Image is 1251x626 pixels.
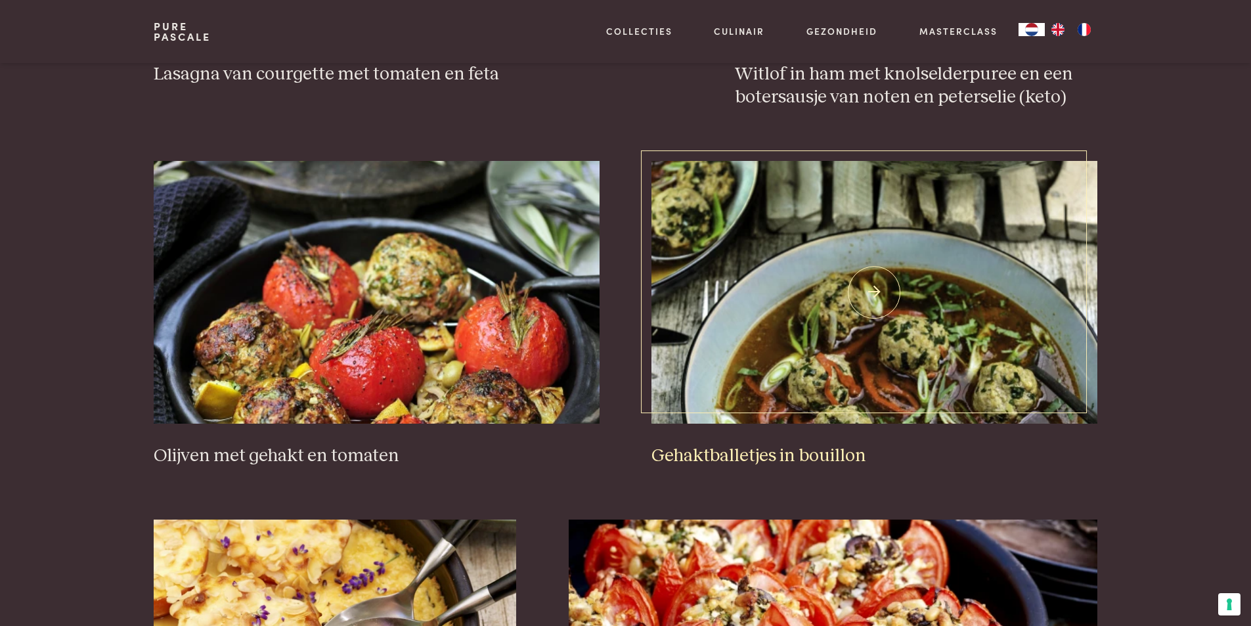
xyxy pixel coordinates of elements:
h3: Witlof in ham met knolselderpuree en een botersausje van noten en peterselie (keto) [735,63,1097,108]
ul: Language list [1045,23,1097,36]
a: Masterclass [919,24,998,38]
a: Culinair [714,24,764,38]
a: Gehaktballetjes in bouillon Gehaktballetjes in bouillon [651,161,1097,467]
a: Collecties [606,24,672,38]
a: FR [1071,23,1097,36]
aside: Language selected: Nederlands [1019,23,1097,36]
a: Olijven met gehakt en tomaten Olijven met gehakt en tomaten [154,161,599,467]
a: NL [1019,23,1045,36]
img: Gehaktballetjes in bouillon [651,161,1097,424]
a: EN [1045,23,1071,36]
div: Language [1019,23,1045,36]
img: Olijven met gehakt en tomaten [154,161,599,424]
h3: Lasagna van courgette met tomaten en feta [154,63,682,86]
a: PurePascale [154,21,211,42]
a: Gezondheid [806,24,877,38]
h3: Gehaktballetjes in bouillon [651,445,1097,468]
button: Uw voorkeuren voor toestemming voor trackingtechnologieën [1218,593,1240,615]
h3: Olijven met gehakt en tomaten [154,445,599,468]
